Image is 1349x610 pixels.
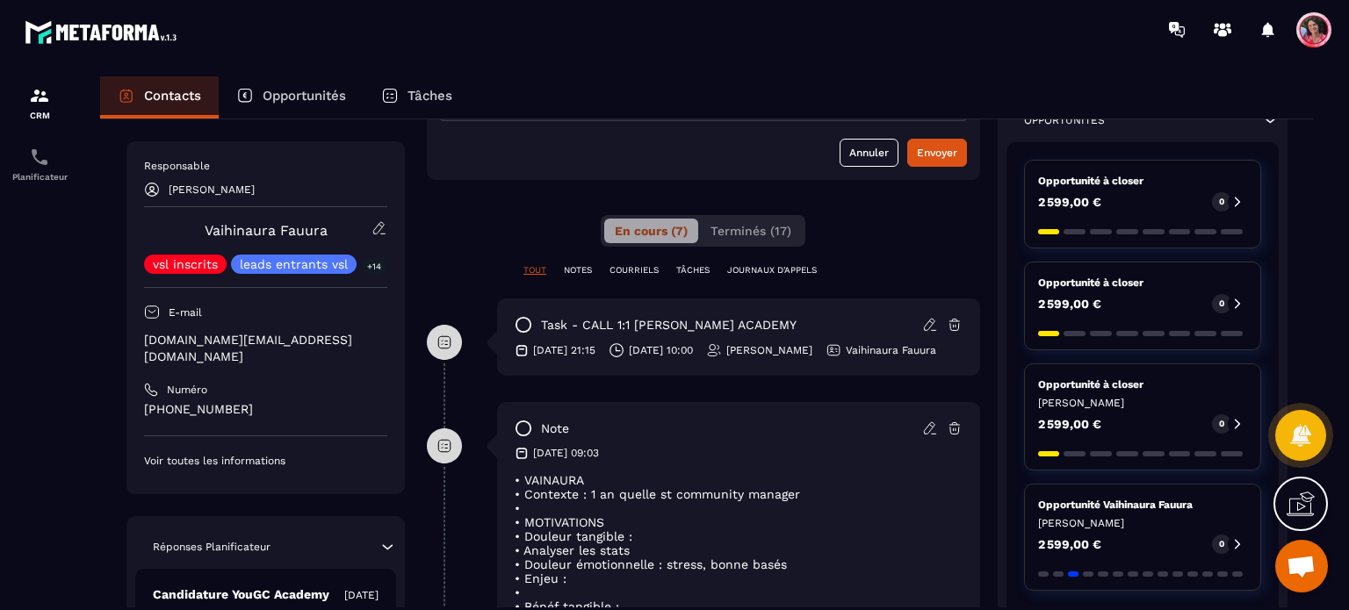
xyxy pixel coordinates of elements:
button: Envoyer [907,139,967,167]
p: 0 [1219,196,1224,208]
a: formationformationCRM [4,72,75,133]
p: vsl inscrits [153,258,218,270]
p: [PERSON_NAME] [1038,396,1248,410]
p: • VAINAURA [515,473,963,487]
img: formation [29,85,50,106]
p: note [541,420,569,437]
p: Tâches [408,88,452,104]
p: 2 599,00 € [1038,196,1101,208]
p: 0 [1219,538,1224,550]
a: Tâches [364,76,470,118]
div: Envoyer [917,144,957,161]
p: • Enjeu : [515,571,963,585]
p: Opportunité à closer [1038,276,1248,290]
p: • Analyser les stats [515,543,963,557]
p: +14 [361,257,387,276]
p: Numéro [167,383,207,397]
p: TOUT [523,264,546,276]
p: Vaihinaura Fauura [846,343,936,357]
div: Ouvrir le chat [1275,540,1328,592]
p: task - CALL 1:1 [PERSON_NAME] ACADEMY [541,317,797,334]
span: Terminés (17) [711,224,791,238]
p: Opportunités [263,88,346,104]
p: JOURNAUX D'APPELS [727,264,817,276]
p: [DATE] [344,588,379,602]
p: CRM [4,111,75,120]
p: [DOMAIN_NAME][EMAIL_ADDRESS][DOMAIN_NAME] [144,332,387,365]
p: • MOTIVATIONS [515,515,963,529]
p: Contacts [144,88,201,104]
p: E-mail [169,305,202,319]
p: • [515,501,963,515]
p: 0 [1219,418,1224,430]
span: En cours (7) [615,224,688,238]
p: Planificateur [4,172,75,182]
p: COURRIELS [610,264,659,276]
p: Réponses Planificateur [153,540,271,554]
a: Vaihinaura Fauura [205,222,328,239]
p: [DATE] 09:03 [533,446,599,460]
p: 2 599,00 € [1038,418,1101,430]
p: Candidature YouGC Academy [153,586,329,603]
a: schedulerschedulerPlanificateur [4,133,75,195]
a: Contacts [100,76,219,118]
p: [PERSON_NAME] [1038,516,1248,530]
p: TÂCHES [676,264,710,276]
p: 2 599,00 € [1038,538,1101,550]
p: leads entrants vsl [240,258,348,270]
p: • [515,585,963,599]
p: NOTES [564,264,592,276]
button: Annuler [840,139,898,167]
p: Responsable [144,159,387,173]
p: [DATE] 21:15 [533,343,595,357]
p: • Contexte : 1 an quelle st community manager [515,487,963,501]
p: Voir toutes les informations [144,454,387,468]
button: En cours (7) [604,219,698,243]
p: Opportunités [1024,113,1105,127]
p: [PHONE_NUMBER] [144,401,387,418]
p: [DATE] 10:00 [629,343,693,357]
p: Opportunité Vaihinaura Fauura [1038,498,1248,512]
p: Opportunité à closer [1038,377,1248,391]
p: 2 599,00 € [1038,298,1101,310]
p: • Douleur émotionnelle : stress, bonne basés [515,557,963,571]
p: Opportunité à closer [1038,174,1248,188]
img: logo [25,16,183,48]
p: 0 [1219,298,1224,310]
p: • Douleur tangible : [515,529,963,543]
p: [PERSON_NAME] [169,183,255,196]
p: [PERSON_NAME] [726,343,812,357]
a: Opportunités [219,76,364,118]
button: Terminés (17) [700,219,802,243]
img: scheduler [29,147,50,168]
